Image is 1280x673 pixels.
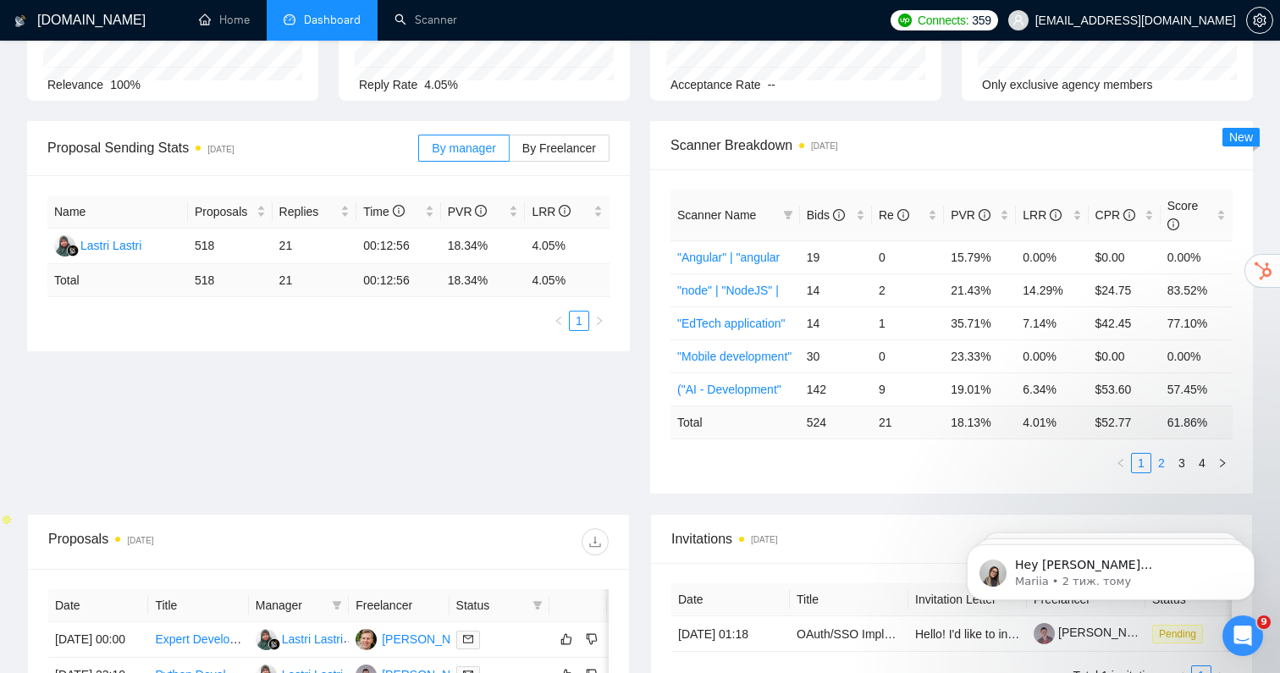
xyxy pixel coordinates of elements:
[1161,339,1233,372] td: 0.00%
[1167,218,1179,230] span: info-circle
[582,528,609,555] button: download
[872,240,944,273] td: 0
[1151,453,1172,473] li: 2
[1167,199,1199,231] span: Score
[559,205,571,217] span: info-circle
[256,629,277,650] img: LL
[671,583,790,616] th: Date
[47,196,188,229] th: Name
[525,264,610,297] td: 4.05 %
[1161,273,1233,306] td: 83.52%
[356,629,377,650] img: KD
[671,528,1232,549] span: Invitations
[48,528,328,555] div: Proposals
[872,273,944,306] td: 2
[872,339,944,372] td: 0
[188,229,273,264] td: 518
[670,135,1233,156] span: Scanner Breakdown
[671,616,790,652] td: [DATE] 01:18
[1111,453,1131,473] li: Previous Page
[800,273,872,306] td: 14
[800,372,872,405] td: 142
[1016,240,1088,273] td: 0.00%
[363,205,404,218] span: Time
[1172,454,1191,472] a: 3
[529,593,546,618] span: filter
[800,339,872,372] td: 30
[282,630,343,648] div: Lastri Lastri
[944,240,1016,273] td: 15.79%
[1246,7,1273,34] button: setting
[554,316,564,326] span: left
[424,78,458,91] span: 4.05%
[74,65,292,80] p: Message from Mariia, sent 2 тиж. тому
[148,589,248,622] th: Title
[677,284,779,297] a: "node" | "NodeJS" |
[1257,615,1271,629] span: 9
[800,306,872,339] td: 14
[448,205,488,218] span: PVR
[127,536,153,545] time: [DATE]
[783,210,793,220] span: filter
[944,405,1016,439] td: 18.13 %
[944,339,1016,372] td: 23.33%
[1247,14,1272,27] span: setting
[456,596,526,615] span: Status
[155,632,564,646] a: Expert Developer for App Development - Front end, back end, AI, and security
[47,78,103,91] span: Relevance
[74,49,292,298] span: Hey [PERSON_NAME][EMAIL_ADDRESS][DOMAIN_NAME], Looks like your Upwork agency Akveo - Here to buil...
[800,240,872,273] td: 19
[1161,240,1233,273] td: 0.00%
[1089,240,1161,273] td: $0.00
[332,600,342,610] span: filter
[1123,209,1135,221] span: info-circle
[1089,273,1161,306] td: $24.75
[979,209,990,221] span: info-circle
[589,311,610,331] li: Next Page
[1023,208,1062,222] span: LRR
[110,78,141,91] span: 100%
[525,229,610,264] td: 4.05%
[188,264,273,297] td: 518
[1095,208,1135,222] span: CPR
[582,535,608,549] span: download
[14,8,26,35] img: logo
[677,383,781,396] a: ("AI - Development"
[570,312,588,330] a: 1
[549,311,569,331] li: Previous Page
[797,627,1057,641] a: OAuth/SSO Implementation Lead (WeWeb/Xano)
[1111,453,1131,473] button: left
[1229,130,1253,144] span: New
[811,141,837,151] time: [DATE]
[67,245,79,257] img: gigradar-bm.png
[394,13,457,27] a: searchScanner
[199,13,250,27] a: homeHome
[670,78,761,91] span: Acceptance Rate
[944,306,1016,339] td: 35.71%
[790,616,908,652] td: OAuth/SSO Implementation Lead (WeWeb/Xano)
[549,311,569,331] button: left
[356,264,441,297] td: 00:12:56
[1089,306,1161,339] td: $42.45
[872,306,944,339] td: 1
[751,535,777,544] time: [DATE]
[393,205,405,217] span: info-circle
[1089,405,1161,439] td: $ 52.77
[441,229,526,264] td: 18.34%
[1172,453,1192,473] li: 3
[1246,14,1273,27] a: setting
[1050,209,1062,221] span: info-circle
[1089,372,1161,405] td: $53.60
[1034,623,1055,644] img: c1cmpkJ3aMBq6fsSO8KRFuiO8f1QdthtmLQgJu3oYGxxg0B2hg-DDZQ_TEAJQMcwX3
[768,78,775,91] span: --
[532,600,543,610] span: filter
[356,229,441,264] td: 00:12:56
[941,509,1280,627] iframe: Intercom notifications повідомлення
[304,13,361,27] span: Dashboard
[1,514,13,526] img: Apollo
[898,14,912,27] img: upwork-logo.png
[432,141,495,155] span: By manager
[790,583,908,616] th: Title
[972,11,990,30] span: 359
[268,638,280,650] img: gigradar-bm.png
